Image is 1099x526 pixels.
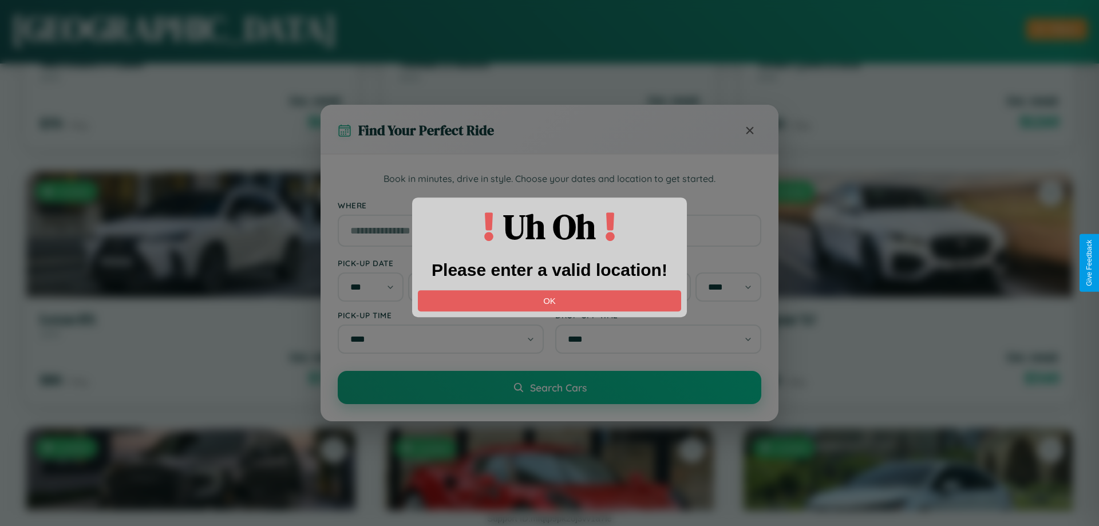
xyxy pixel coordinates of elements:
[555,258,761,268] label: Drop-off Date
[555,310,761,320] label: Drop-off Time
[358,121,494,140] h3: Find Your Perfect Ride
[338,258,544,268] label: Pick-up Date
[530,381,587,394] span: Search Cars
[338,172,761,187] p: Book in minutes, drive in style. Choose your dates and location to get started.
[338,200,761,210] label: Where
[338,310,544,320] label: Pick-up Time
